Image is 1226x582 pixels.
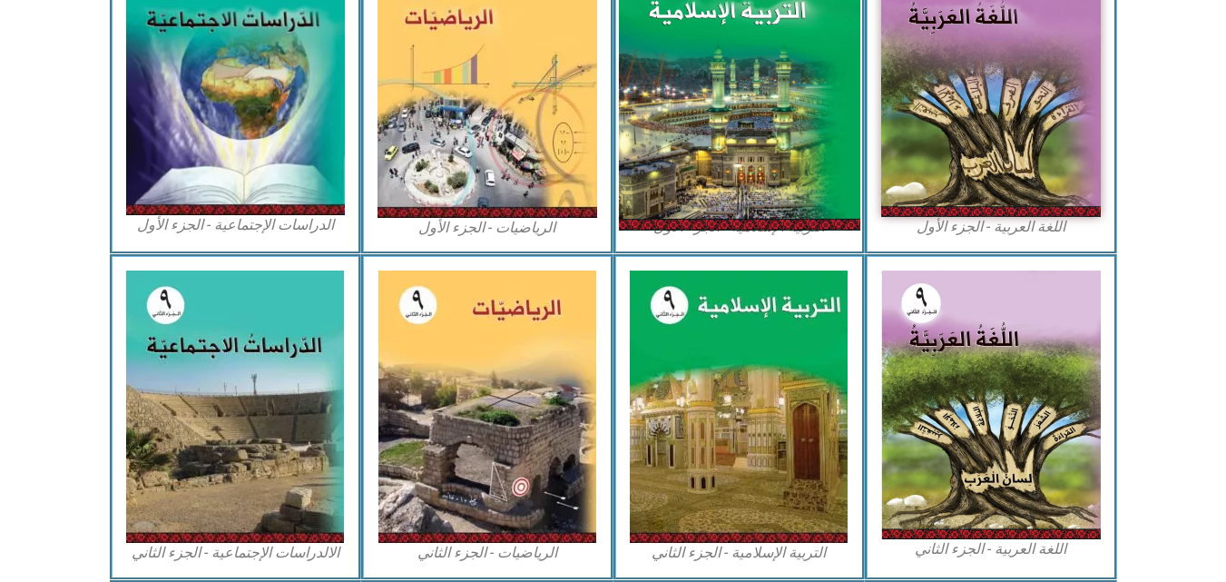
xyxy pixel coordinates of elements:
[126,215,346,235] figcaption: الدراسات الإجتماعية - الجزء الأول​
[378,543,597,563] figcaption: الرياضيات - الجزء الثاني
[630,543,849,563] figcaption: التربية الإسلامية - الجزء الثاني
[378,218,597,238] figcaption: الرياضيات - الجزء الأول​
[126,543,346,563] figcaption: الالدراسات الإجتماعية - الجزء الثاني
[881,217,1101,237] figcaption: اللغة العربية - الجزء الأول​
[881,539,1101,559] figcaption: اللغة العربية - الجزء الثاني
